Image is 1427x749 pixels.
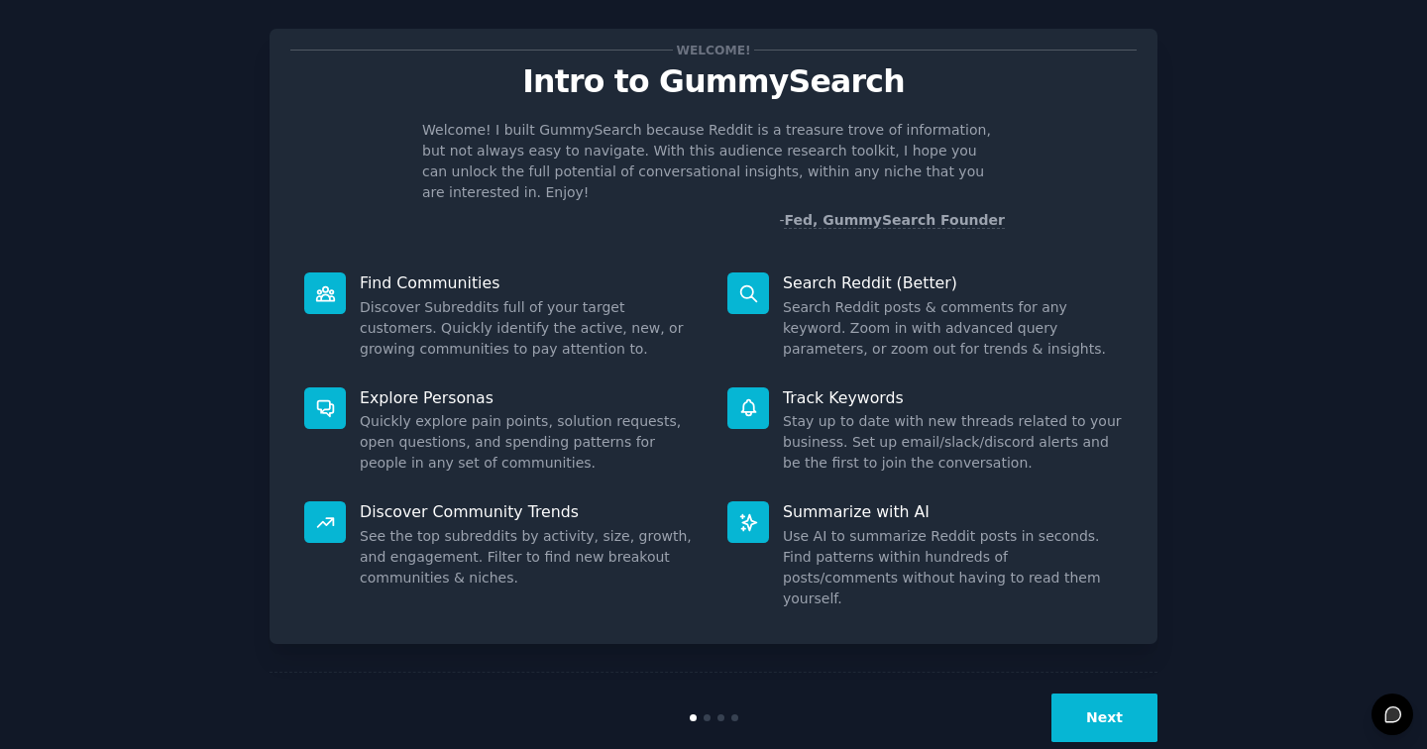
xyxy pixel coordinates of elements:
[360,526,700,588] dd: See the top subreddits by activity, size, growth, and engagement. Filter to find new breakout com...
[784,212,1005,229] a: Fed, GummySearch Founder
[290,64,1137,99] p: Intro to GummySearch
[673,40,754,60] span: Welcome!
[783,272,1123,293] p: Search Reddit (Better)
[783,387,1123,408] p: Track Keywords
[360,501,700,522] p: Discover Community Trends
[779,210,1005,231] div: -
[360,411,700,474] dd: Quickly explore pain points, solution requests, open questions, and spending patterns for people ...
[783,411,1123,474] dd: Stay up to date with new threads related to your business. Set up email/slack/discord alerts and ...
[783,526,1123,609] dd: Use AI to summarize Reddit posts in seconds. Find patterns within hundreds of posts/comments with...
[1051,694,1157,742] button: Next
[360,297,700,360] dd: Discover Subreddits full of your target customers. Quickly identify the active, new, or growing c...
[360,272,700,293] p: Find Communities
[422,120,1005,203] p: Welcome! I built GummySearch because Reddit is a treasure trove of information, but not always ea...
[360,387,700,408] p: Explore Personas
[783,501,1123,522] p: Summarize with AI
[783,297,1123,360] dd: Search Reddit posts & comments for any keyword. Zoom in with advanced query parameters, or zoom o...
